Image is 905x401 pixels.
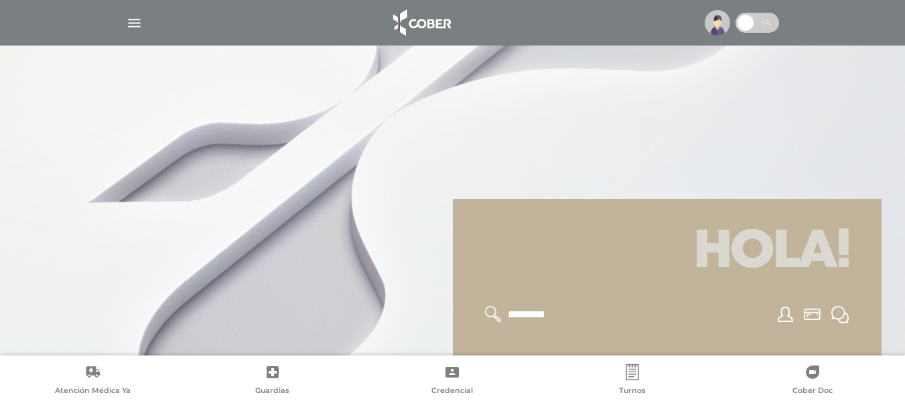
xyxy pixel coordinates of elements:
a: Cober Doc [722,364,902,398]
span: Turnos [619,386,646,398]
img: profile-placeholder.svg [705,10,730,35]
span: Guardias [255,386,289,398]
a: Atención Médica Ya [3,364,183,398]
a: Turnos [543,364,723,398]
a: Guardias [183,364,363,398]
h1: Hola! [469,215,865,290]
a: Credencial [362,364,543,398]
img: Cober_menu-lines-white.svg [126,15,143,31]
span: Atención Médica Ya [55,386,131,398]
img: logo_cober_home-white.png [386,7,456,39]
span: Cober Doc [792,386,833,398]
span: Credencial [431,386,473,398]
